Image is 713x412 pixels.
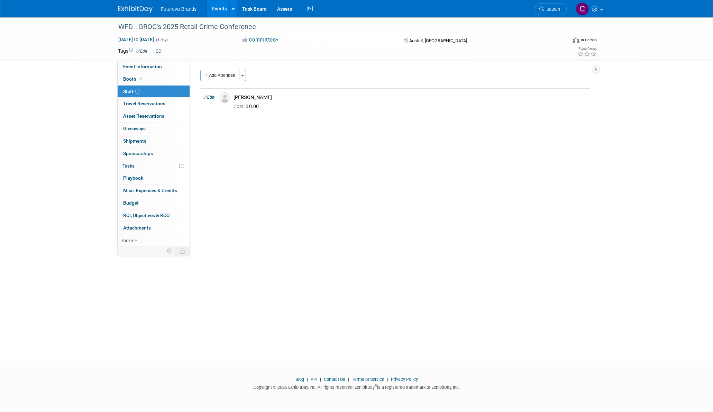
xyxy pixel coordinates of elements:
[234,94,587,101] div: [PERSON_NAME]
[118,110,190,122] a: Asset Reservations
[240,36,281,44] button: Committed
[220,92,230,103] img: Associate-Profile-5.png
[526,36,597,46] div: Event Format
[123,138,146,144] span: Shipments
[295,377,304,382] a: Blog
[581,37,597,43] div: In-Person
[576,2,589,16] img: CHERYL CLOWES
[123,151,153,156] span: Sponsorships
[118,135,190,147] a: Shipments
[139,77,143,81] i: Booth reservation complete
[544,7,560,12] span: Search
[535,3,567,15] a: Search
[305,377,310,382] span: |
[200,70,239,81] button: Add Attendee
[118,222,190,234] a: Attachments
[135,89,140,94] span: 1
[175,247,190,256] td: Toggle Event Tabs
[118,86,190,98] a: Staff1
[123,113,164,119] span: Asset Reservations
[573,37,579,43] img: Format-Inperson.png
[234,104,249,109] span: Cost: $
[118,36,154,43] span: [DATE] [DATE]
[318,377,323,382] span: |
[123,213,170,218] span: ROI, Objectives & ROO
[118,234,190,247] a: more
[122,238,133,243] span: more
[118,185,190,197] a: Misc. Expenses & Credits
[118,61,190,73] a: Event Information
[578,47,596,51] div: Event Rating
[118,123,190,135] a: Giveaways
[346,377,351,382] span: |
[375,384,377,388] sup: ®
[123,76,144,82] span: Booth
[118,73,190,85] a: Booth
[118,160,190,172] a: Tasks
[352,377,384,382] a: Terms of Service
[409,38,467,43] span: Austell, [GEOGRAPHIC_DATA]
[118,197,190,209] a: Budget
[123,89,140,94] span: Staff
[116,21,556,33] div: WFD - GROC's 2025 Retail Crime Conference
[118,209,190,222] a: ROI, Objectives & ROO
[324,377,345,382] a: Contact Us
[123,126,146,131] span: Giveaways
[136,49,147,54] a: Edit
[118,172,190,184] a: Playbook
[154,48,163,55] div: CC
[234,104,262,109] span: 0.00
[203,95,214,100] a: Edit
[155,38,168,42] span: (1 day)
[391,377,418,382] a: Privacy Policy
[164,247,176,256] td: Personalize Event Tab Strip
[123,64,162,69] span: Event Information
[118,98,190,110] a: Travel Reservations
[123,188,177,193] span: Misc. Expenses & Credits
[123,175,143,181] span: Playbook
[118,47,147,55] td: Tags
[311,377,317,382] a: API
[161,6,197,12] span: Futurevu Brands
[118,6,153,13] img: ExhibitDay
[385,377,390,382] span: |
[133,37,139,42] span: to
[118,147,190,160] a: Sponsorships
[122,163,135,169] span: Tasks
[123,101,165,106] span: Travel Reservations
[123,225,151,231] span: Attachments
[123,200,139,206] span: Budget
